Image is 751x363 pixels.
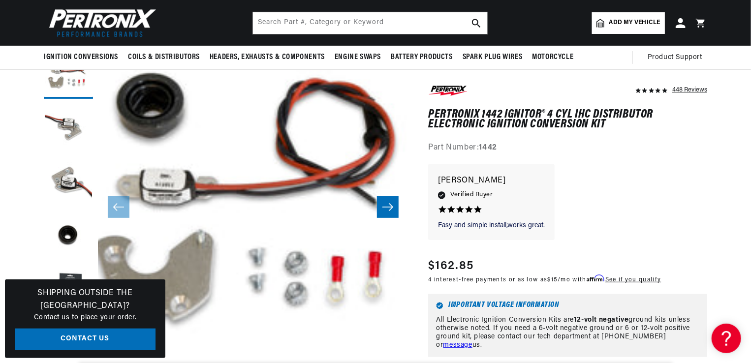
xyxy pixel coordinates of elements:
[648,52,702,63] span: Product Support
[428,110,707,130] h1: PerTronix 1442 Ignitor® 4 cyl IHC Distributor Electronic Ignition Conversion Kit
[44,212,93,261] button: Load image 4 in gallery view
[386,46,458,69] summary: Battery Products
[443,341,472,349] a: message
[587,275,604,282] span: Affirm
[672,84,707,95] div: 448 Reviews
[532,52,573,62] span: Motorcycle
[428,258,473,275] span: $162.85
[391,52,453,62] span: Battery Products
[450,190,493,201] span: Verified Buyer
[479,144,497,152] strong: 1442
[205,46,330,69] summary: Headers, Exhausts & Components
[15,329,156,351] a: Contact Us
[377,196,399,218] button: Slide right
[527,46,578,69] summary: Motorcycle
[330,46,386,69] summary: Engine Swaps
[44,266,93,315] button: Load image 5 in gallery view
[44,104,93,153] button: Load image 2 in gallery view
[15,287,156,312] h3: Shipping Outside the [GEOGRAPHIC_DATA]?
[436,302,699,309] h6: Important Voltage Information
[15,312,156,323] p: Contact us to place your order.
[605,277,661,283] a: See if you qualify - Learn more about Affirm Financing (opens in modal)
[463,52,523,62] span: Spark Plug Wires
[466,12,487,34] button: search button
[609,18,660,28] span: Add my vehicle
[123,46,205,69] summary: Coils & Distributors
[438,221,545,231] p: Easy and simple install,works great.
[428,142,707,155] div: Part Number:
[44,52,118,62] span: Ignition Conversions
[44,46,123,69] summary: Ignition Conversions
[44,50,93,99] button: Load image 1 in gallery view
[428,275,661,285] p: 4 interest-free payments or as low as /mo with .
[592,12,665,34] a: Add my vehicle
[108,196,129,218] button: Slide left
[458,46,528,69] summary: Spark Plug Wires
[574,316,629,324] strong: 12-volt negative
[253,12,487,34] input: Search Part #, Category or Keyword
[548,277,558,283] span: $15
[436,316,699,349] p: All Electronic Ignition Conversion Kits are ground kits unless otherwise noted. If you need a 6-v...
[128,52,200,62] span: Coils & Distributors
[335,52,381,62] span: Engine Swaps
[648,46,707,69] summary: Product Support
[438,174,545,188] p: [PERSON_NAME]
[44,6,157,40] img: Pertronix
[210,52,325,62] span: Headers, Exhausts & Components
[44,158,93,207] button: Load image 3 in gallery view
